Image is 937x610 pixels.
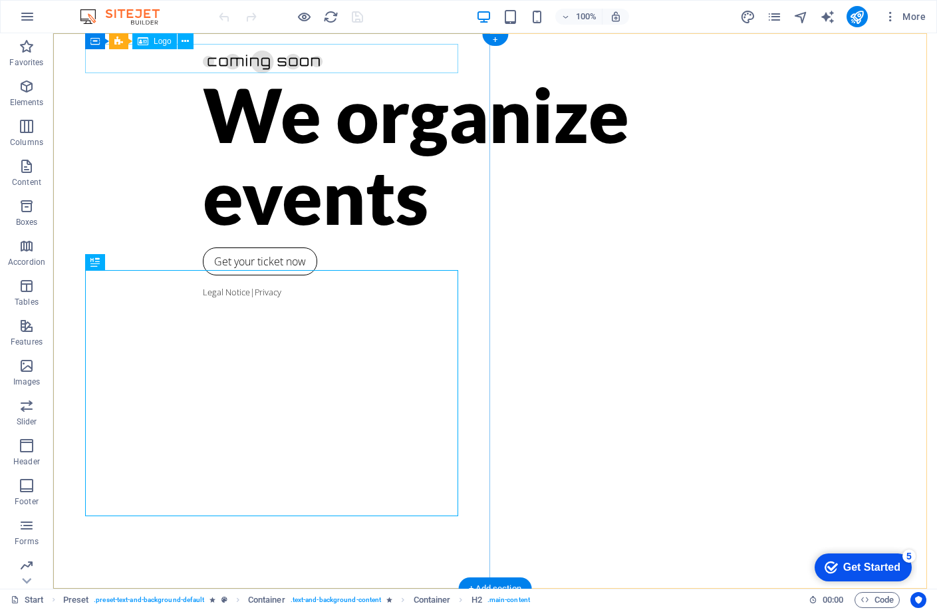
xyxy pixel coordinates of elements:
button: text_generator [820,9,836,25]
span: Code [861,592,894,608]
p: Footer [15,496,39,507]
p: Elements [10,97,44,108]
i: Publish [849,9,865,25]
span: : [832,595,834,605]
button: Click here to leave preview mode and continue editing [296,9,312,25]
button: More [878,6,931,27]
p: Tables [15,297,39,307]
p: Favorites [9,57,43,68]
p: Accordion [8,257,45,267]
i: Design (Ctrl+Alt+Y) [740,9,755,25]
a: Click to cancel selection. Double-click to open Pages [11,592,44,608]
i: AI Writer [820,9,835,25]
i: Element contains an animation [386,596,392,603]
i: Element contains an animation [209,596,215,603]
p: Forms [15,536,39,547]
span: . main-content [487,592,530,608]
h6: 100% [575,9,597,25]
span: More [884,10,926,23]
i: Navigator [793,9,809,25]
div: + [482,34,508,46]
button: reload [323,9,338,25]
span: . preset-text-and-background-default [94,592,204,608]
button: 100% [555,9,602,25]
p: Boxes [16,217,38,228]
button: design [740,9,756,25]
span: . text-and-background-content [291,592,382,608]
button: navigator [793,9,809,25]
span: Click to select. Double-click to edit [471,592,482,608]
img: Editor Logo [76,9,176,25]
button: pages [767,9,783,25]
i: This element is a customizable preset [221,596,227,603]
span: 00 00 [823,592,843,608]
p: Images [13,377,41,387]
span: Click to select. Double-click to edit [414,592,451,608]
button: Usercentrics [910,592,926,608]
p: Features [11,337,43,347]
p: Columns [10,137,43,148]
span: Click to select. Double-click to edit [248,592,285,608]
div: Get Started [39,15,96,27]
span: Click to select. Double-click to edit [63,592,89,608]
span: Logo [154,37,172,45]
h6: Session time [809,592,844,608]
div: 5 [98,3,112,16]
i: Pages (Ctrl+Alt+S) [767,9,782,25]
i: Reload page [323,9,338,25]
div: + Add section [458,577,532,600]
p: Slider [17,416,37,427]
i: On resize automatically adjust zoom level to fit chosen device. [610,11,622,23]
nav: breadcrumb [63,592,530,608]
p: Header [13,456,40,467]
button: publish [847,6,868,27]
button: Code [855,592,900,608]
p: Content [12,177,41,188]
div: Get Started 5 items remaining, 0% complete [11,7,108,35]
